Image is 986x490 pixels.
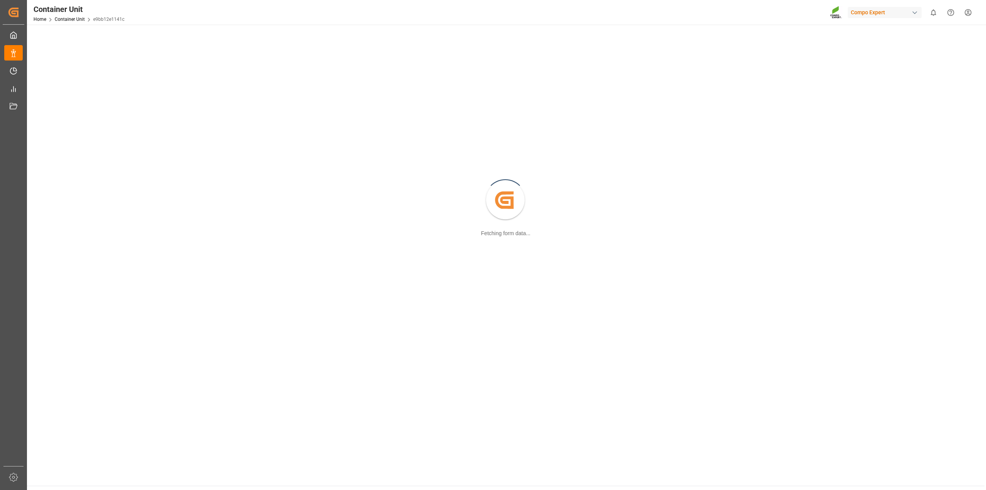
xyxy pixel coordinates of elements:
[925,4,942,21] button: show 0 new notifications
[55,17,85,22] a: Container Unit
[848,5,925,20] button: Compo Expert
[942,4,959,21] button: Help Center
[848,7,922,18] div: Compo Expert
[34,3,124,15] div: Container Unit
[830,6,842,19] img: Screenshot%202023-09-29%20at%2010.02.21.png_1712312052.png
[481,229,530,237] div: Fetching form data...
[34,17,46,22] a: Home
